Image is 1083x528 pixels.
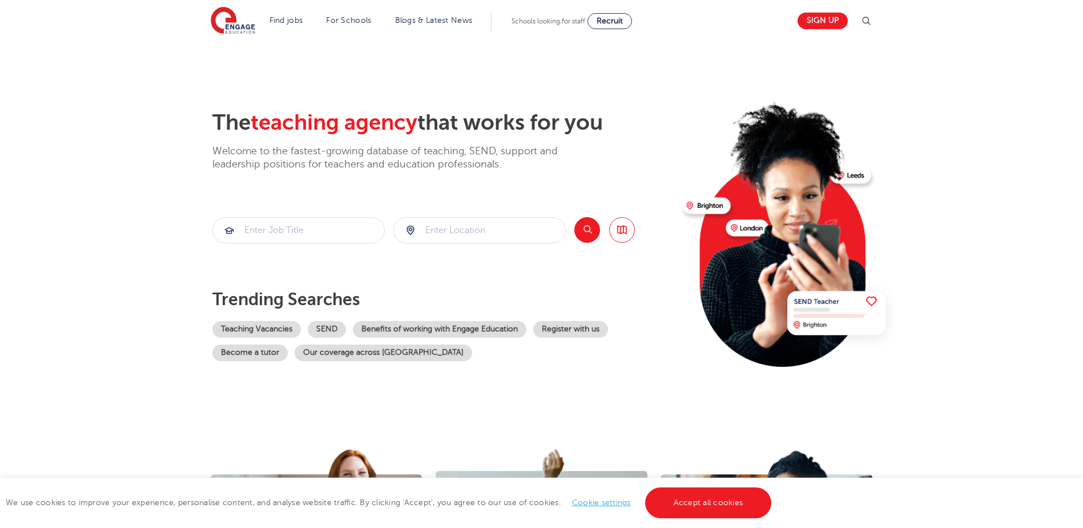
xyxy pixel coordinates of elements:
p: Welcome to the fastest-growing database of teaching, SEND, support and leadership positions for t... [212,145,589,171]
div: Submit [212,217,385,243]
a: Register with us [533,321,608,338]
span: We use cookies to improve your experience, personalise content, and analyse website traffic. By c... [6,498,774,507]
input: Submit [213,218,384,243]
span: teaching agency [251,110,417,135]
a: Cookie settings [572,498,631,507]
a: Accept all cookies [645,487,772,518]
a: Teaching Vacancies [212,321,301,338]
a: Blogs & Latest News [395,16,473,25]
a: For Schools [326,16,371,25]
a: Recruit [587,13,632,29]
button: Search [574,217,600,243]
p: Trending searches [212,289,673,310]
a: SEND [308,321,346,338]
a: Benefits of working with Engage Education [353,321,526,338]
a: Become a tutor [212,345,288,361]
span: Recruit [597,17,623,25]
span: Schools looking for staff [512,17,585,25]
div: Submit [393,217,566,243]
img: Engage Education [211,7,255,35]
a: Find jobs [269,16,303,25]
input: Submit [394,218,565,243]
a: Sign up [798,13,848,29]
h2: The that works for you [212,110,673,136]
a: Our coverage across [GEOGRAPHIC_DATA] [295,345,472,361]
